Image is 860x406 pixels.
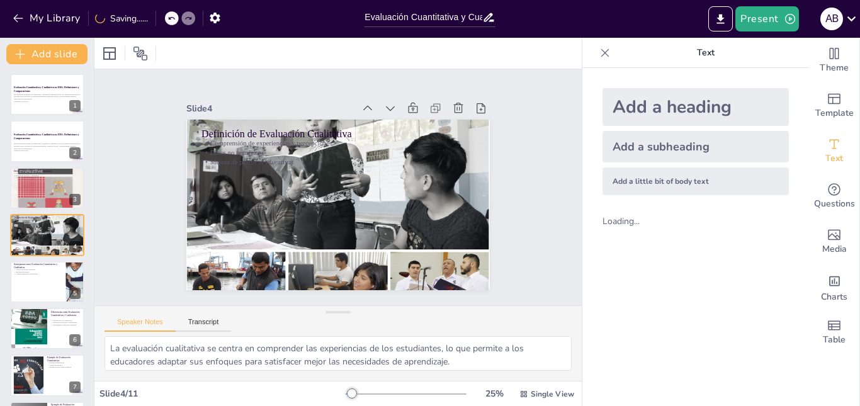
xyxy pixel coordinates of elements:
[14,177,81,179] p: Uso de herramientas estadísticas
[10,261,84,303] div: 5
[99,388,346,400] div: Slide 4 / 11
[820,6,843,31] button: A B
[47,366,81,369] p: Identificación de áreas de mejora
[10,308,84,349] div: 6
[6,44,88,64] button: Add slide
[14,93,81,100] p: Esta presentación aborda las definiciones, semejanzas y diferencias entre la evaluación cuantitat...
[14,174,81,177] p: Evaluación objetiva y comparativa
[822,242,847,256] span: Media
[10,214,84,256] div: 4
[14,273,62,275] p: Complementariedad de enfoques
[820,8,843,30] div: A B
[69,194,81,205] div: 3
[735,6,798,31] button: Present
[531,389,574,399] span: Single View
[10,167,84,209] div: 3
[287,54,432,295] p: Mejora de prácticas educativas
[14,142,81,149] p: Esta presentación aborda las definiciones, semejanzas y diferencias entre la evaluación cuantitat...
[820,61,849,75] span: Theme
[99,43,120,64] div: Layout
[95,13,148,25] div: Saving......
[51,322,81,324] p: Interpretación de datos contextuales
[809,310,859,355] div: Add a table
[809,264,859,310] div: Add charts and graphs
[14,221,81,223] p: Datos no numéricos
[69,100,81,111] div: 1
[14,216,81,220] p: Definición de Evaluación Cualitativa
[615,38,796,68] p: Text
[105,336,572,371] textarea: La evaluación cualitativa se centra en comprender las experiencias de los estudiantes, lo que per...
[14,86,79,93] strong: Evaluación Cuantitativa y Cualitativa en EBA: Definiciones y Comparaciones
[815,106,854,120] span: Template
[14,169,81,173] p: Definición de Evaluación Cuantitativa
[479,388,509,400] div: 25 %
[809,174,859,219] div: Get real-time input from your audience
[809,128,859,174] div: Add text boxes
[14,149,81,152] p: Generated with [URL]
[105,318,176,332] button: Speaker Notes
[603,88,789,126] div: Add a heading
[708,6,733,31] button: Export to PowerPoint
[809,219,859,264] div: Add images, graphics, shapes or video
[825,152,843,166] span: Text
[51,319,81,322] p: Enfoque en datos numéricos
[325,13,419,164] div: Slide 4
[814,197,855,211] span: Questions
[821,290,847,304] span: Charts
[603,131,789,162] div: Add a subheading
[14,223,81,226] p: Mejora de prácticas educativas
[310,39,458,283] p: Definición de Evaluación Cualitativa
[47,356,81,363] p: Ejemplo de Evaluación Cuantitativa
[14,172,81,174] p: Evaluación cuantitativa se basa en datos numéricos
[809,83,859,128] div: Add ready made slides
[14,268,62,271] p: Mejora del proceso educativo
[14,219,81,222] p: Comprensión de experiencias y percepciones
[603,215,661,227] div: Loading...
[809,38,859,83] div: Change the overall theme
[295,50,440,291] p: Datos no numéricos
[9,8,86,28] button: My Library
[69,381,81,393] div: 7
[69,147,81,159] div: 2
[10,74,84,115] div: 1
[14,262,62,269] p: Semejanzas entre Evaluación Cuantitativa y Cualitativa
[603,167,789,195] div: Add a little bit of body text
[69,241,81,252] div: 4
[47,364,81,366] p: Análisis de puntajes
[176,318,232,332] button: Transcript
[14,100,81,103] p: Generated with [URL]
[10,120,84,162] div: 2
[51,310,81,317] p: Diferencias entre Evaluación Cuantitativa y Cualitativa
[51,324,81,326] p: Herramientas y métodos diferentes
[69,334,81,346] div: 6
[69,288,81,299] div: 5
[823,333,846,347] span: Table
[10,354,84,396] div: 7
[14,271,62,273] p: Información valiosa
[365,8,482,26] input: Insert title
[47,362,81,364] p: Examen estandarizado
[133,46,148,61] span: Position
[14,133,79,139] strong: Evaluación Cuantitativa y Cualitativa en EBA: Definiciones y Comparaciones
[303,45,448,286] p: Comprensión de experiencias y percepciones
